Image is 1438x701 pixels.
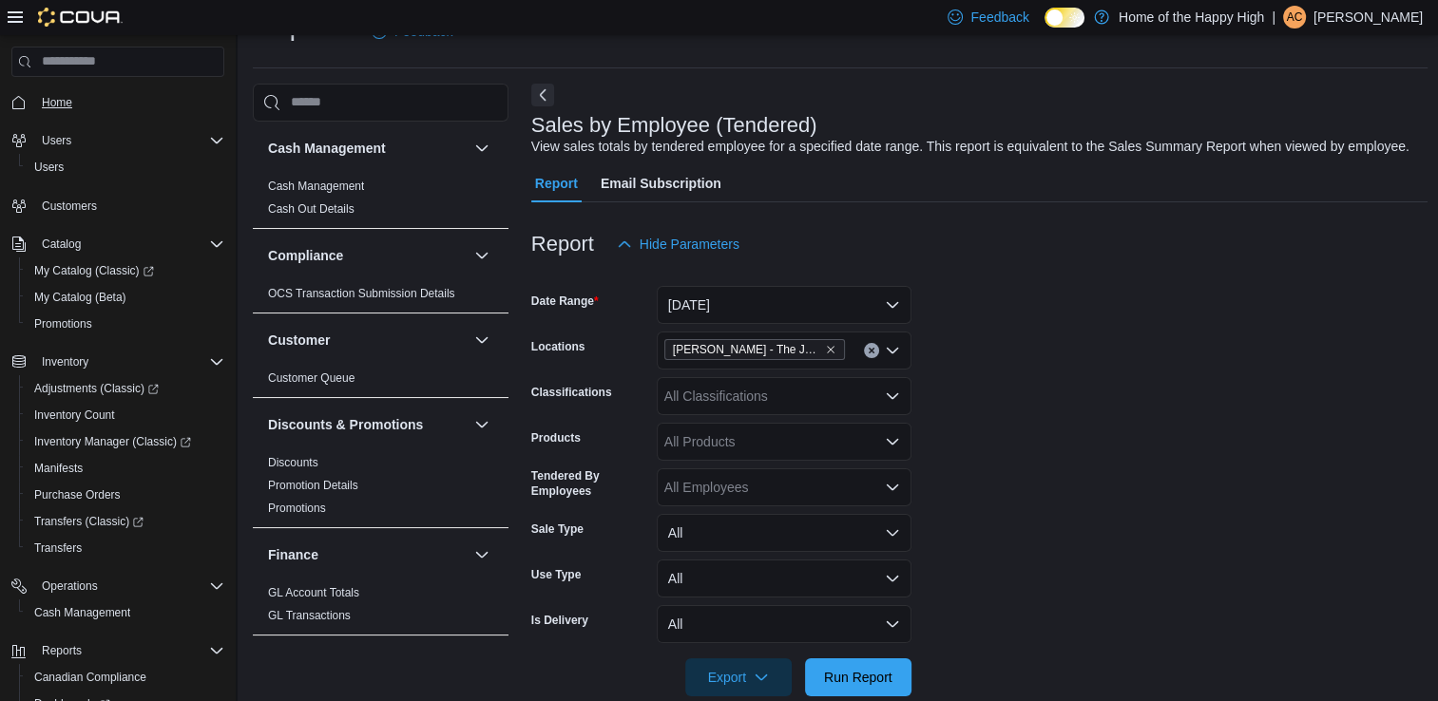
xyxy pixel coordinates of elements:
span: Inventory [42,354,88,369]
span: Run Report [824,668,892,687]
span: Promotion Details [268,478,358,493]
span: Report [535,164,578,202]
a: Transfers (Classic) [27,510,151,533]
a: GL Transactions [268,609,351,622]
button: Transfers [19,535,232,561]
label: Is Delivery [531,613,588,628]
div: Discounts & Promotions [253,451,508,527]
span: Customers [42,199,97,214]
button: Compliance [268,246,467,265]
img: Cova [38,8,123,27]
span: Canadian Compliance [34,670,146,685]
a: Customers [34,195,105,218]
span: Discounts [268,455,318,470]
div: Customer [253,367,508,397]
span: Email Subscription [601,164,721,202]
label: Classifications [531,385,612,400]
p: | [1272,6,1275,28]
a: Cash Out Details [268,202,355,216]
button: Manifests [19,455,232,482]
h3: Discounts & Promotions [268,415,423,434]
span: My Catalog (Beta) [27,286,224,309]
h3: Finance [268,545,318,564]
span: Hide Parameters [640,235,739,254]
a: Transfers [27,537,89,559]
span: Cash Out Details [268,201,355,217]
a: My Catalog (Classic) [27,259,162,282]
button: Purchase Orders [19,482,232,508]
span: Transfers [34,540,82,556]
h3: Compliance [268,246,343,265]
span: Promotions [27,313,224,335]
a: Inventory Count [27,404,123,426]
button: All [657,605,911,643]
a: Transfers (Classic) [19,508,232,535]
div: Ava Cox [1283,6,1306,28]
a: My Catalog (Beta) [27,286,134,309]
span: Operations [42,578,98,594]
span: Users [42,133,71,148]
button: Canadian Compliance [19,664,232,691]
span: Adjustments (Classic) [27,377,224,400]
p: Home of the Happy High [1119,6,1264,28]
div: Compliance [253,282,508,313]
button: All [657,514,911,552]
button: Next [531,84,554,106]
button: Discounts & Promotions [268,415,467,434]
a: Adjustments (Classic) [19,375,232,402]
button: Finance [470,543,493,566]
span: Promotions [268,501,326,516]
p: [PERSON_NAME] [1313,6,1423,28]
span: Users [34,129,224,152]
span: [PERSON_NAME] - The Joint [673,340,821,359]
label: Date Range [531,294,599,309]
button: [DATE] [657,286,911,324]
label: Locations [531,339,585,354]
span: Dark Mode [1045,28,1045,28]
button: Open list of options [885,388,900,404]
div: Finance [253,581,508,635]
button: Home [4,88,232,116]
label: Use Type [531,567,581,582]
button: Hide Parameters [609,225,747,263]
a: Promotions [27,313,100,335]
button: Operations [4,573,232,599]
a: Home [34,91,80,114]
span: Inventory Manager (Classic) [27,430,224,453]
div: Cash Management [253,175,508,228]
span: Customers [34,194,224,218]
a: Canadian Compliance [27,666,154,689]
span: GL Transactions [268,608,351,623]
span: My Catalog (Classic) [34,263,154,278]
a: Customer Queue [268,371,355,385]
span: Operations [34,575,224,597]
span: Inventory Count [34,407,115,423]
button: Customer [470,329,493,351]
button: Operations [34,575,105,597]
span: Users [27,156,224,179]
span: Promotions [34,316,92,332]
button: Cash Management [19,599,232,626]
button: My Catalog (Beta) [19,284,232,311]
span: My Catalog (Classic) [27,259,224,282]
span: Transfers (Classic) [27,510,224,533]
button: Reports [34,639,89,662]
span: Transfers [27,537,224,559]
button: Finance [268,545,467,564]
span: Cash Management [268,179,364,194]
span: Users [34,160,64,175]
button: Customers [4,192,232,219]
button: Run Report [805,658,911,696]
span: OCS Transaction Submission Details [268,286,455,301]
a: Cash Management [268,180,364,193]
label: Sale Type [531,521,584,537]
span: Cash Management [27,601,224,624]
button: Catalog [4,231,232,257]
h3: Sales by Employee (Tendered) [531,114,817,137]
a: Purchase Orders [27,483,128,506]
span: Customer Queue [268,370,355,386]
span: Inventory Manager (Classic) [34,434,191,449]
span: Export [697,658,780,696]
button: Clear input [864,343,879,358]
span: GL Account Totals [268,585,359,600]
